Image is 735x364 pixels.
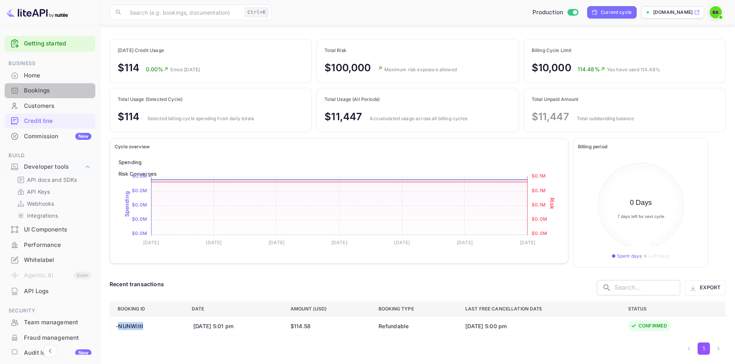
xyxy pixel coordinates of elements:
th: Amount (USD) [284,302,373,316]
a: CommissionNew [5,129,95,143]
div: Audit logsNew [5,346,95,361]
p: Accumulated usage across all billing cycles [370,115,467,122]
tspan: $0.1M [532,187,546,193]
p: Webhooks [27,200,54,208]
tspan: [DATE] [394,239,410,245]
div: UI Components [24,225,91,234]
tspan: [DATE] [331,239,347,245]
span: Spending [118,159,142,165]
a: Home [5,68,95,82]
div: Developer tools [5,160,95,174]
span: Risk Converges [118,171,157,177]
button: Export [685,280,726,295]
p: Cycle overview [115,143,563,150]
p: $11,447 [532,109,569,124]
a: API Keys [17,188,89,196]
p: $100,000 [324,60,371,75]
span: Production [532,8,564,17]
p: Total outstanding balance [577,115,634,122]
div: API Logs [5,284,95,299]
div: New [75,349,91,356]
span: Business [5,59,95,68]
div: Performance [5,238,95,253]
tspan: $0.1M [532,173,546,179]
div: CommissionNew [5,129,95,144]
p: [DOMAIN_NAME] [653,9,693,16]
th: -NUNWitlI [110,316,186,336]
div: Current cycle [601,9,632,16]
tspan: $0.0M [532,216,547,222]
div: Whitelabel [5,253,95,268]
input: Search... [615,280,680,295]
tspan: [DATE] [520,239,536,245]
tspan: [DATE] [206,239,221,245]
div: Webhooks [14,198,92,209]
div: Home [24,71,91,80]
a: Audit logsNew [5,346,95,360]
p: 0.00% [146,65,169,73]
tspan: [DATE] [457,239,473,245]
div: Fraud management [5,330,95,346]
div: Audit logs [24,349,91,357]
div: UI Components [5,222,95,237]
p: ● Left days [643,253,669,260]
div: Commission [24,132,91,141]
div: Integrations [14,210,92,221]
span: Build [5,151,95,160]
div: New [75,133,91,140]
a: Bookings [5,83,95,97]
a: API Logs [5,284,95,298]
a: Integrations [17,211,89,220]
p: Maximum risk exposure allowed [384,66,457,73]
div: Whitelabel [24,256,91,265]
tspan: [DATE] [143,239,159,245]
div: $114.58 [291,322,311,330]
p: Billing Cycle Limit [532,47,660,54]
div: Team management [5,315,95,330]
div: Fraud management [24,334,91,342]
tspan: $0.0M [132,216,147,222]
p: $114 [118,60,140,75]
p: 114.48% [578,65,605,73]
p: $10,000 [532,60,571,75]
div: Customers [5,99,95,114]
a: Getting started [24,39,91,48]
div: Refundable [378,322,409,330]
tspan: $0.0M [132,230,147,236]
a: API docs and SDKs [17,176,89,184]
div: Customers [24,102,91,111]
div: Credit line [5,114,95,129]
div: Recent transactions [110,280,164,288]
a: Performance [5,238,95,252]
a: UI Components [5,222,95,237]
span: Security [5,307,95,315]
div: Ctrl+K [245,7,269,17]
th: Booking ID [110,302,186,316]
tspan: $0.0M [132,201,147,207]
p: Total Usage (All Periods) [324,96,467,103]
table: a dense table [110,302,726,336]
div: CONFIRMED [639,322,667,329]
nav: pagination navigation [682,342,726,355]
p: Total Usage (Selected Cycle) [118,96,254,103]
img: BitBook Admin [710,6,722,18]
p: API Keys [27,188,50,196]
text: Spending [123,191,130,217]
p: Total Risk [324,47,457,54]
p: Integrations [27,211,58,220]
tspan: [DATE] [269,239,284,245]
div: Bookings [24,86,91,95]
th: Last free cancellation date [459,302,622,316]
div: API docs and SDKs [14,174,92,185]
p: [DATE] Credit Usage [118,47,200,54]
a: Customers [5,99,95,113]
p: Since [DATE] [170,66,200,73]
p: API docs and SDKs [27,176,77,184]
p: ● Spent days [612,253,642,260]
div: [DATE] 5:01 pm [193,322,278,330]
a: Credit line [5,114,95,128]
tspan: $0.0M [532,230,547,236]
p: Billing period [578,143,703,150]
div: [DATE] 5:00 pm [465,322,507,330]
